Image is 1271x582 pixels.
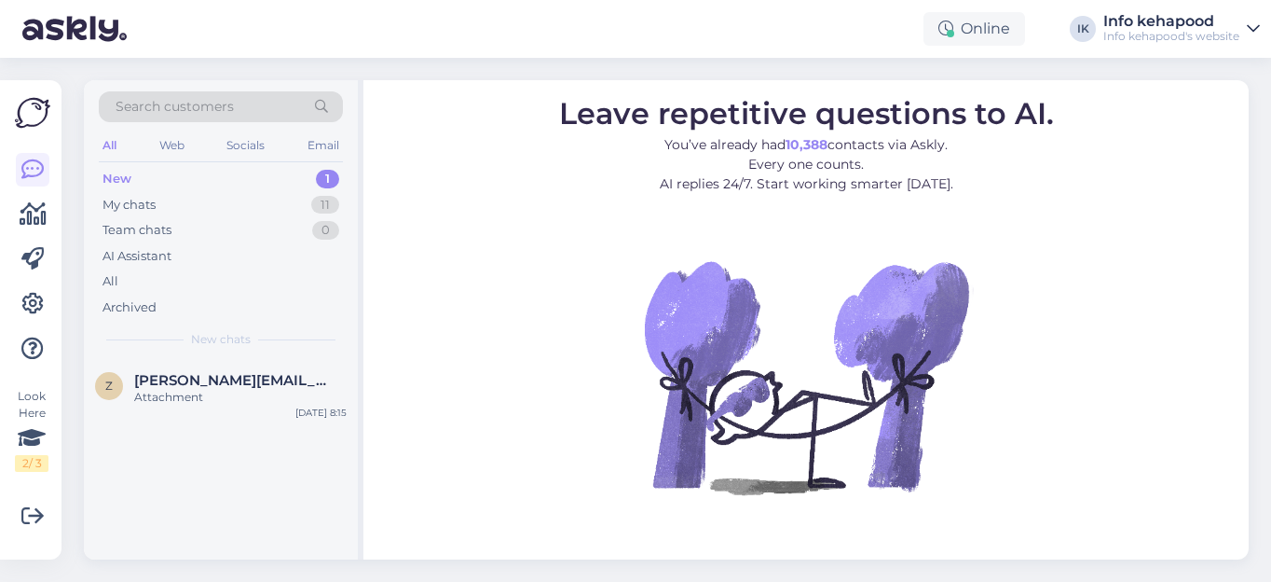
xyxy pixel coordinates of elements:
div: Attachment [134,389,347,406]
div: [DATE] 8:15 [295,406,347,420]
img: Askly Logo [15,95,50,131]
div: 2 / 3 [15,455,48,472]
div: Email [304,133,343,158]
div: All [102,272,118,291]
div: All [99,133,120,158]
div: New [102,170,131,188]
div: Team chats [102,221,171,240]
div: Web [156,133,188,158]
div: 11 [311,196,339,215]
div: Archived [102,298,157,317]
p: You’ve already had contacts via Askly. Every one counts. AI replies 24/7. Start working smarter [... [559,135,1054,194]
div: Online [923,12,1025,46]
div: My chats [102,196,156,215]
div: Info kehapood's website [1103,29,1239,44]
div: AI Assistant [102,247,171,266]
img: No Chat active [638,209,974,545]
span: New chats [191,331,251,348]
div: Info kehapood [1103,14,1239,29]
div: Socials [223,133,268,158]
b: 10,388 [786,136,827,153]
div: Look Here [15,388,48,472]
span: z [105,379,113,393]
span: zhanna@avaster.ee [134,372,328,389]
div: 0 [312,221,339,240]
span: Leave repetitive questions to AI. [559,95,1054,132]
a: Info kehapoodInfo kehapood's website [1103,14,1260,44]
div: IK [1070,16,1096,42]
div: 1 [316,170,339,188]
span: Search customers [116,97,234,117]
